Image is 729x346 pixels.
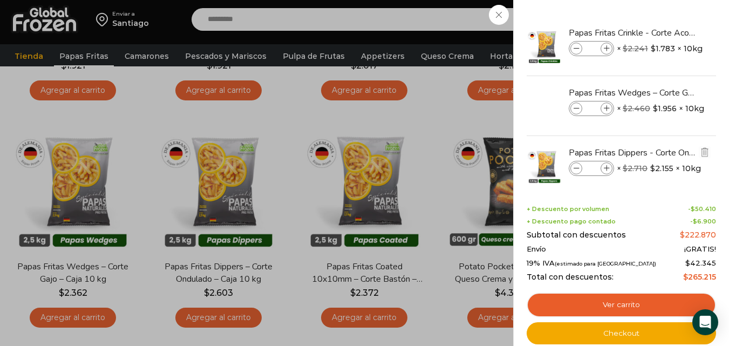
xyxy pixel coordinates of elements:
[527,218,616,225] span: + Descuento pago contado
[617,41,703,56] span: × × 10kg
[700,147,710,157] img: Eliminar Papas Fritas Dippers - Corte Ondulado - Caja 10 kg del carrito
[650,163,673,174] bdi: 2.155
[623,164,628,173] span: $
[617,161,701,176] span: × × 10kg
[680,230,716,240] bdi: 222.870
[623,104,650,113] bdi: 2.460
[693,218,697,225] span: $
[527,273,614,282] span: Total con descuentos:
[651,43,675,54] bdi: 1.783
[583,162,599,174] input: Product quantity
[653,103,658,114] span: $
[527,259,656,268] span: 19% IVA
[691,205,695,213] span: $
[569,27,697,39] a: Papas Fritas Crinkle - Corte Acordeón - Caja 10 kg
[527,245,546,254] span: Envío
[527,230,626,240] span: Subtotal con descuentos
[623,44,648,53] bdi: 2.241
[623,44,628,53] span: $
[569,87,697,99] a: Papas Fritas Wedges – Corte Gajo - Caja 10 kg
[617,101,704,116] span: × × 10kg
[583,43,599,55] input: Product quantity
[692,309,718,335] div: Open Intercom Messenger
[685,259,716,267] span: 42.345
[684,245,716,254] span: ¡GRATIS!
[653,103,677,114] bdi: 1.956
[699,146,711,160] a: Eliminar Papas Fritas Dippers - Corte Ondulado - Caja 10 kg del carrito
[688,206,716,213] span: -
[680,230,685,240] span: $
[651,43,656,54] span: $
[685,259,690,267] span: $
[691,205,716,213] bdi: 50.410
[555,261,656,267] small: (estimado para [GEOGRAPHIC_DATA])
[690,218,716,225] span: -
[527,322,716,345] a: Checkout
[623,104,628,113] span: $
[693,218,716,225] bdi: 6.900
[683,272,716,282] bdi: 265.215
[683,272,688,282] span: $
[527,293,716,317] a: Ver carrito
[583,103,599,114] input: Product quantity
[650,163,655,174] span: $
[527,206,609,213] span: + Descuento por volumen
[569,147,697,159] a: Papas Fritas Dippers - Corte Ondulado - Caja 10 kg
[623,164,648,173] bdi: 2.710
